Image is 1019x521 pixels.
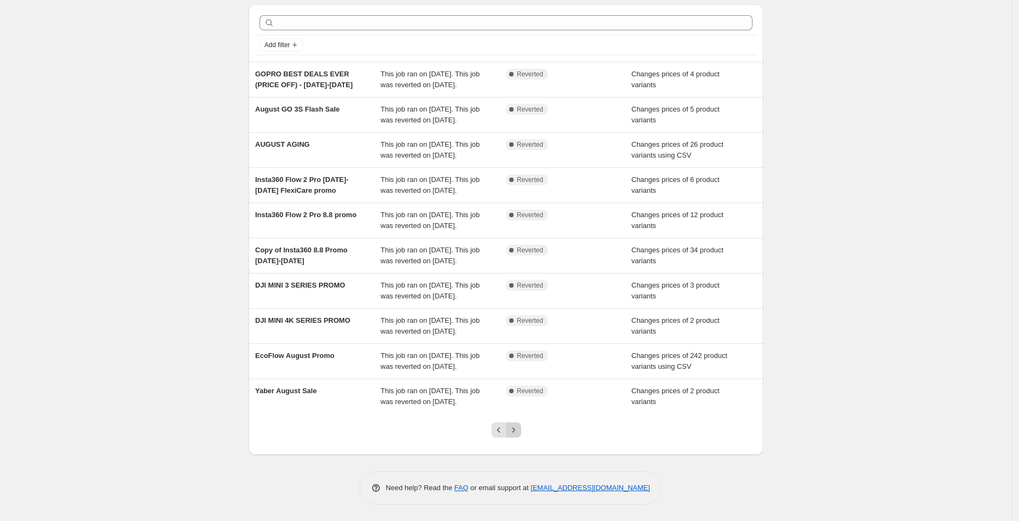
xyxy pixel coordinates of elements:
[632,175,720,194] span: Changes prices of 6 product variants
[255,351,334,360] span: EcoFlow August Promo
[517,70,543,79] span: Reverted
[455,484,469,492] a: FAQ
[469,484,531,492] span: or email support at
[255,281,345,289] span: DJI MINI 3 SERIES PROMO
[386,484,455,492] span: Need help? Read the
[517,105,543,114] span: Reverted
[255,316,351,324] span: DJI MINI 4K SERIES PROMO
[255,246,348,265] span: Copy of Insta360 8.8 Promo [DATE]-[DATE]
[632,105,720,124] span: Changes prices of 5 product variants
[531,484,650,492] a: [EMAIL_ADDRESS][DOMAIN_NAME]
[517,211,543,219] span: Reverted
[632,351,728,370] span: Changes prices of 242 product variants using CSV
[632,211,724,230] span: Changes prices of 12 product variants
[632,70,720,89] span: Changes prices of 4 product variants
[381,387,480,406] span: This job ran on [DATE]. This job was reverted on [DATE].
[517,246,543,255] span: Reverted
[381,316,480,335] span: This job ran on [DATE]. This job was reverted on [DATE].
[632,246,724,265] span: Changes prices of 34 product variants
[381,70,480,89] span: This job ran on [DATE]. This job was reverted on [DATE].
[264,41,290,49] span: Add filter
[259,38,303,51] button: Add filter
[491,422,521,438] nav: Pagination
[517,281,543,290] span: Reverted
[255,175,348,194] span: Insta360 Flow 2 Pro [DATE]-[DATE] FlexiCare promo
[381,281,480,300] span: This job ran on [DATE]. This job was reverted on [DATE].
[381,175,480,194] span: This job ran on [DATE]. This job was reverted on [DATE].
[517,351,543,360] span: Reverted
[255,211,356,219] span: Insta360 Flow 2 Pro 8.8 promo
[381,351,480,370] span: This job ran on [DATE]. This job was reverted on [DATE].
[632,387,720,406] span: Changes prices of 2 product variants
[491,422,507,438] button: Previous
[517,387,543,395] span: Reverted
[632,316,720,335] span: Changes prices of 2 product variants
[381,140,480,159] span: This job ran on [DATE]. This job was reverted on [DATE].
[517,175,543,184] span: Reverted
[255,70,353,89] span: GOPRO BEST DEALS EVER (PRICE OFF) - [DATE]-[DATE]
[255,105,340,113] span: August GO 3S Flash Sale
[381,211,480,230] span: This job ran on [DATE]. This job was reverted on [DATE].
[381,105,480,124] span: This job ran on [DATE]. This job was reverted on [DATE].
[517,140,543,149] span: Reverted
[506,422,521,438] button: Next
[255,387,317,395] span: Yaber August Sale
[632,140,724,159] span: Changes prices of 26 product variants using CSV
[632,281,720,300] span: Changes prices of 3 product variants
[517,316,543,325] span: Reverted
[255,140,310,148] span: AUGUST AGING
[381,246,480,265] span: This job ran on [DATE]. This job was reverted on [DATE].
